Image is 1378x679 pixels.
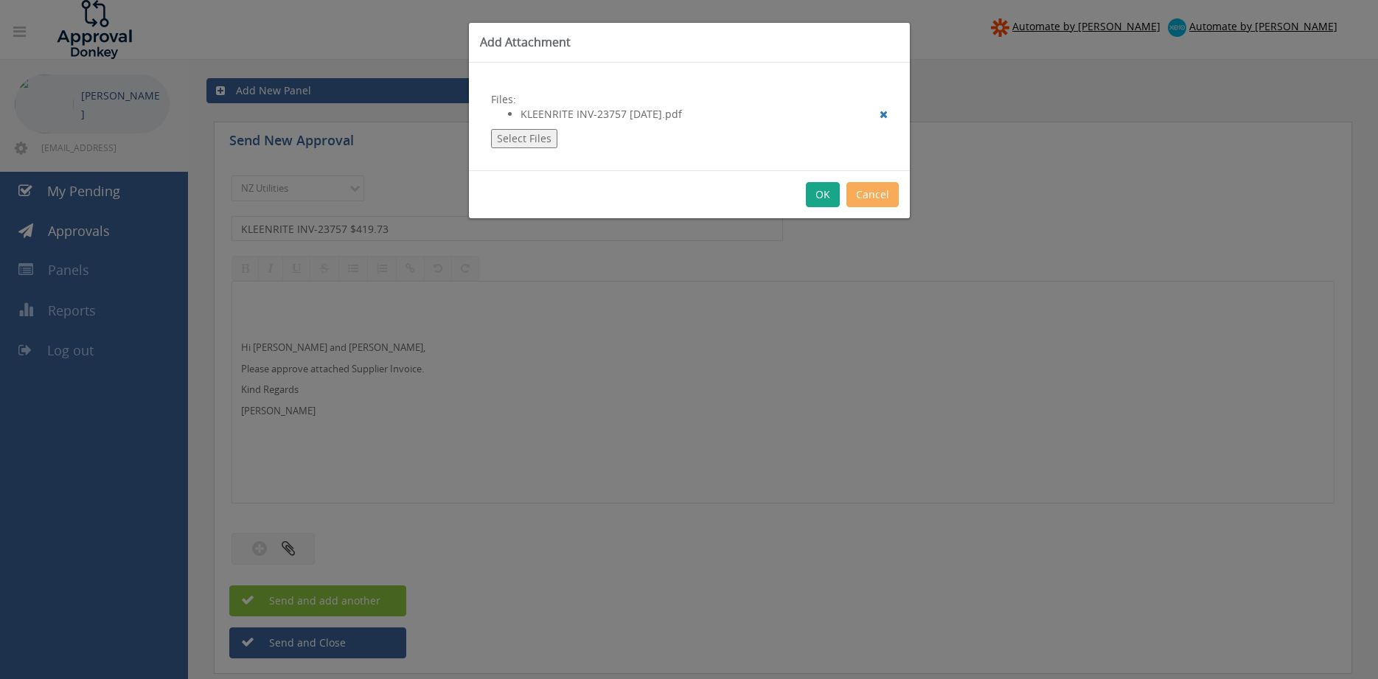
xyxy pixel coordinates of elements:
button: Select Files [491,129,557,148]
div: Files: [469,63,910,170]
button: OK [806,182,840,207]
li: KLEENRITE INV-23757 [DATE].pdf [521,107,888,122]
button: Cancel [846,182,899,207]
h3: Add Attachment [480,34,899,51]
